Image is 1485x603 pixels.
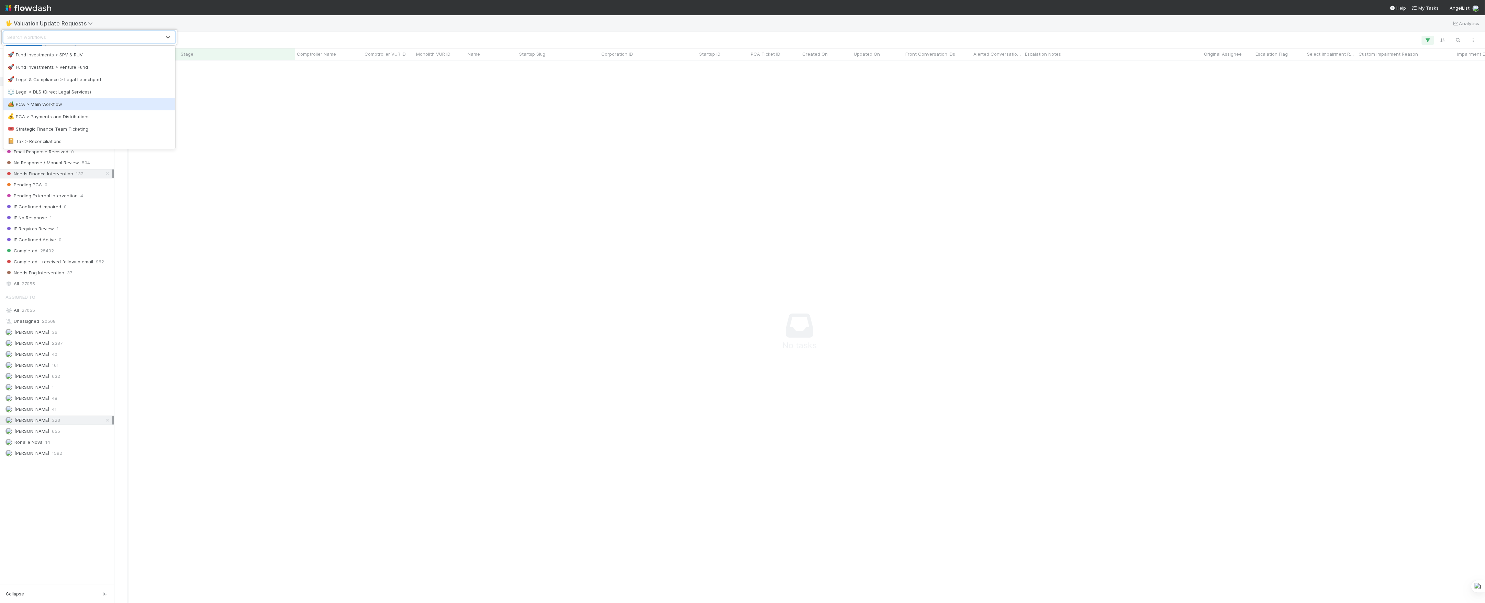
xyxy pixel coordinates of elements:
[8,101,171,108] div: PCA > Main Workflow
[8,138,171,145] div: Tax > Reconciliations
[8,101,14,107] span: 🏕️
[8,138,14,144] span: 📔
[8,76,171,83] div: Legal & Compliance > Legal Launchpad
[8,64,14,70] span: 🚀
[8,113,171,120] div: PCA > Payments and Distributions
[8,89,14,95] span: ⚖️
[8,88,171,95] div: Legal > DLS (Direct Legal Services)
[8,64,171,70] div: Fund Investments > Venture Fund
[8,76,14,82] span: 🚀
[8,113,14,119] span: 💰
[8,51,171,58] div: Fund Investments > SPV & RUV
[8,52,14,57] span: 🚀
[8,125,171,132] div: Strategic Finance Team Ticketing
[8,126,14,132] span: 🎟️
[7,34,46,41] div: Search workflows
